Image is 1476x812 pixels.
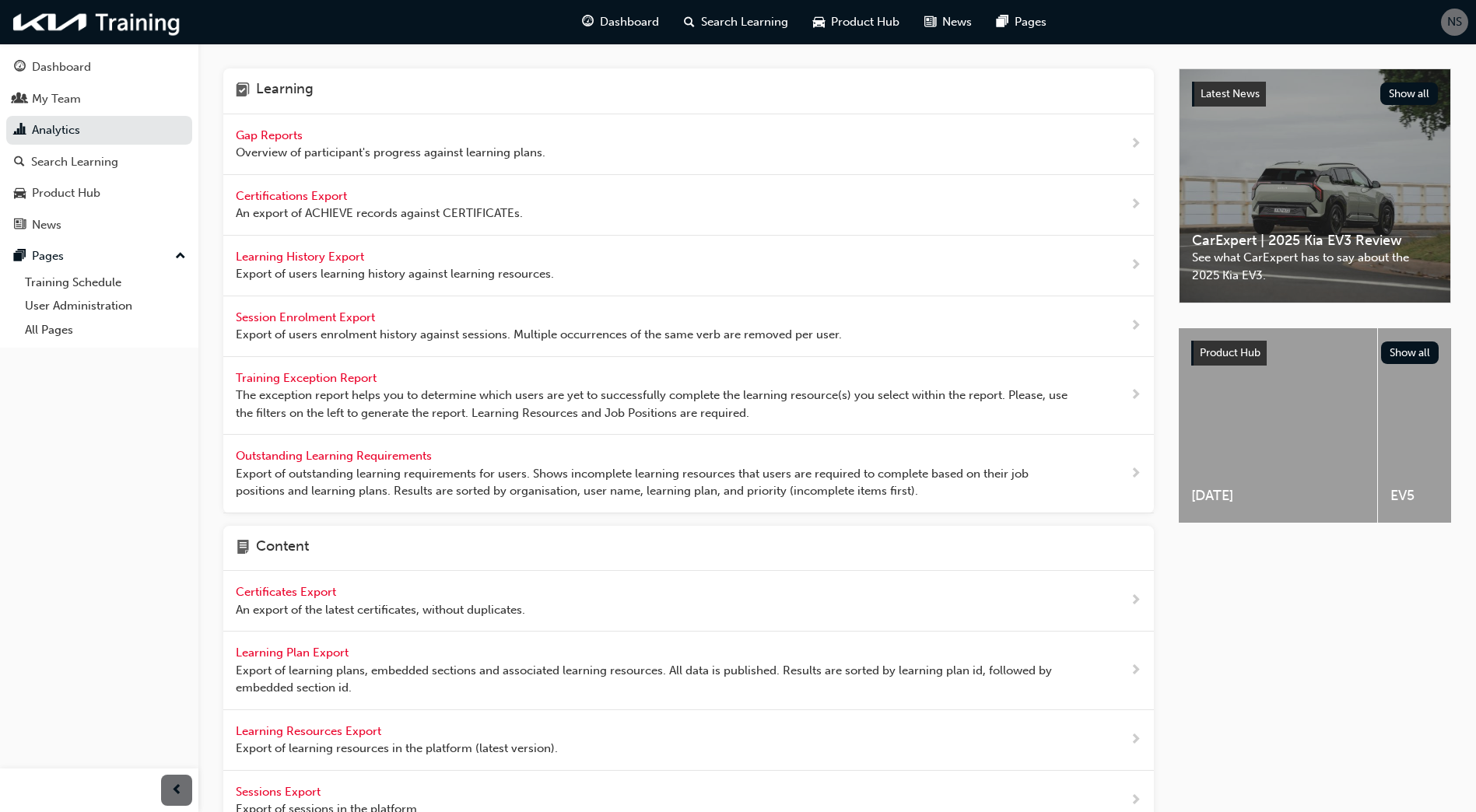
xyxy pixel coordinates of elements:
[223,236,1154,296] a: Learning History Export Export of users learning history against learning resources.next-icon
[1130,386,1141,405] span: next-icon
[600,13,659,31] span: Dashboard
[32,216,61,234] div: News
[1447,13,1462,31] span: NS
[256,538,309,558] h4: Content
[236,205,523,222] span: An export of ACHIEVE records against CERTIFICATEs.
[813,12,825,32] span: car-icon
[1200,346,1260,359] span: Product Hub
[236,785,324,799] span: Sessions Export
[14,250,26,264] span: pages-icon
[1192,232,1438,250] span: CarExpert | 2025 Kia EV3 Review
[32,90,81,108] div: My Team
[1191,341,1439,366] a: Product HubShow all
[1130,464,1141,484] span: next-icon
[1130,317,1141,336] span: next-icon
[942,13,972,31] span: News
[32,58,91,76] div: Dashboard
[1380,82,1439,105] button: Show all
[236,601,525,619] span: An export of the latest certificates, without duplicates.
[801,6,912,38] a: car-iconProduct Hub
[223,435,1154,513] a: Outstanding Learning Requirements Export of outstanding learning requirements for users. Shows in...
[582,12,594,32] span: guage-icon
[236,538,250,558] span: page-icon
[1130,791,1141,810] span: next-icon
[236,144,545,162] span: Overview of participant's progress against learning plans.
[236,250,367,264] span: Learning History Export
[984,6,1059,38] a: pages-iconPages
[236,585,339,599] span: Certificates Export
[1130,195,1141,215] span: next-icon
[1130,135,1141,154] span: next-icon
[831,13,899,31] span: Product Hub
[223,296,1154,357] a: Session Enrolment Export Export of users enrolment history against sessions. Multiple occurrences...
[236,265,554,283] span: Export of users learning history against learning resources.
[997,12,1008,32] span: pages-icon
[6,50,192,242] button: DashboardMy TeamAnalyticsSearch LearningProduct HubNews
[236,128,306,142] span: Gap Reports
[14,187,26,201] span: car-icon
[256,81,314,101] h4: Learning
[671,6,801,38] a: search-iconSearch Learning
[570,6,671,38] a: guage-iconDashboard
[236,646,352,660] span: Learning Plan Export
[1130,730,1141,750] span: next-icon
[1441,9,1468,36] button: NS
[6,211,192,240] a: News
[6,179,192,208] a: Product Hub
[236,724,384,738] span: Learning Resources Export
[14,124,26,138] span: chart-icon
[32,184,100,202] div: Product Hub
[236,465,1080,500] span: Export of outstanding learning requirements for users. Shows incomplete learning resources that u...
[223,571,1154,632] a: Certificates Export An export of the latest certificates, without duplicates.next-icon
[32,247,64,265] div: Pages
[31,153,118,171] div: Search Learning
[6,85,192,114] a: My Team
[14,156,25,170] span: search-icon
[684,12,695,32] span: search-icon
[236,371,380,385] span: Training Exception Report
[1179,328,1377,523] a: [DATE]
[236,449,435,463] span: Outstanding Learning Requirements
[1201,87,1260,100] span: Latest News
[912,6,984,38] a: news-iconNews
[14,93,26,107] span: people-icon
[236,310,378,324] span: Session Enrolment Export
[6,53,192,82] a: Dashboard
[1179,68,1451,303] a: Latest NewsShow allCarExpert | 2025 Kia EV3 ReviewSee what CarExpert has to say about the 2025 Ki...
[1130,591,1141,611] span: next-icon
[1130,256,1141,275] span: next-icon
[6,148,192,177] a: Search Learning
[236,662,1080,697] span: Export of learning plans, embedded sections and associated learning resources. All data is publis...
[19,271,192,295] a: Training Schedule
[14,61,26,75] span: guage-icon
[223,175,1154,236] a: Certifications Export An export of ACHIEVE records against CERTIFICATEs.next-icon
[6,242,192,271] button: Pages
[223,114,1154,175] a: Gap Reports Overview of participant's progress against learning plans.next-icon
[236,326,842,344] span: Export of users enrolment history against sessions. Multiple occurrences of the same verb are rem...
[1130,661,1141,681] span: next-icon
[19,318,192,342] a: All Pages
[1192,82,1438,107] a: Latest NewsShow all
[6,116,192,145] a: Analytics
[1191,487,1365,505] span: [DATE]
[236,81,250,101] span: learning-icon
[8,6,187,38] img: kia-training
[14,219,26,233] span: news-icon
[1015,13,1047,31] span: Pages
[19,294,192,318] a: User Administration
[236,387,1080,422] span: The exception report helps you to determine which users are yet to successfully complete the lear...
[924,12,936,32] span: news-icon
[223,632,1154,710] a: Learning Plan Export Export of learning plans, embedded sections and associated learning resource...
[236,189,350,203] span: Certifications Export
[223,357,1154,436] a: Training Exception Report The exception report helps you to determine which users are yet to succ...
[1381,341,1439,364] button: Show all
[701,13,788,31] span: Search Learning
[171,781,183,800] span: prev-icon
[1192,249,1438,284] span: See what CarExpert has to say about the 2025 Kia EV3.
[236,740,558,758] span: Export of learning resources in the platform (latest version).
[175,247,186,267] span: up-icon
[223,710,1154,771] a: Learning Resources Export Export of learning resources in the platform (latest version).next-icon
